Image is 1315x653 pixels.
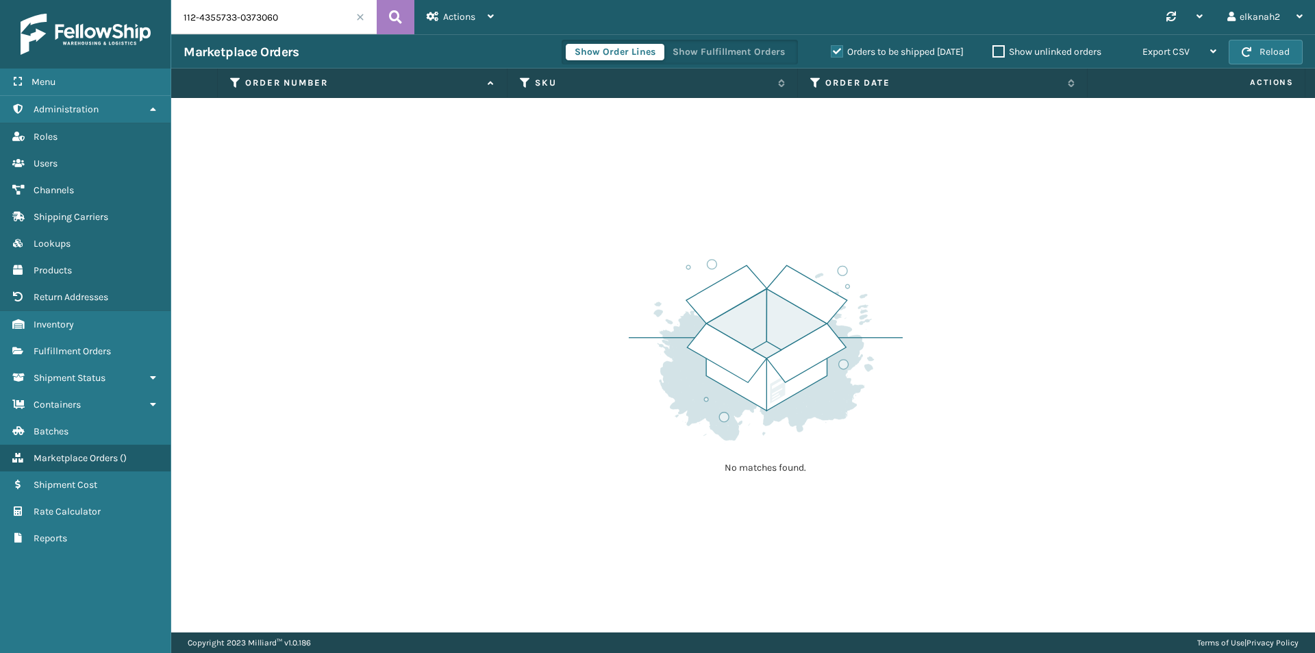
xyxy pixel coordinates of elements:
[535,77,771,89] label: SKU
[34,103,99,115] span: Administration
[34,532,67,544] span: Reports
[188,632,311,653] p: Copyright 2023 Milliard™ v 1.0.186
[34,211,108,223] span: Shipping Carriers
[34,184,74,196] span: Channels
[664,44,794,60] button: Show Fulfillment Orders
[34,131,58,143] span: Roles
[34,479,97,491] span: Shipment Cost
[34,399,81,410] span: Containers
[34,291,108,303] span: Return Addresses
[825,77,1062,89] label: Order Date
[566,44,664,60] button: Show Order Lines
[992,46,1101,58] label: Show unlinked orders
[34,158,58,169] span: Users
[184,44,299,60] h3: Marketplace Orders
[34,372,105,384] span: Shipment Status
[1247,638,1299,648] a: Privacy Policy
[34,238,71,249] span: Lookups
[34,426,68,437] span: Batches
[443,11,475,23] span: Actions
[34,345,111,357] span: Fulfillment Orders
[1092,71,1302,94] span: Actions
[1197,632,1299,653] div: |
[34,264,72,276] span: Products
[1229,40,1303,64] button: Reload
[245,77,481,89] label: Order Number
[34,452,118,464] span: Marketplace Orders
[1142,46,1190,58] span: Export CSV
[34,319,74,330] span: Inventory
[120,452,127,464] span: ( )
[21,14,151,55] img: logo
[1197,638,1244,648] a: Terms of Use
[34,506,101,517] span: Rate Calculator
[831,46,964,58] label: Orders to be shipped [DATE]
[32,76,55,88] span: Menu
